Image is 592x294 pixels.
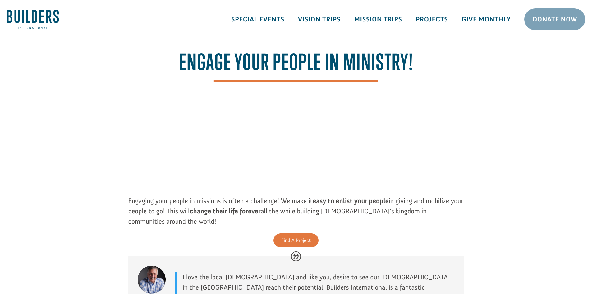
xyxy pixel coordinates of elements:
[347,10,409,28] a: Mission Trips
[455,10,517,28] a: Give Monthly
[224,10,291,28] a: Special Events
[313,197,389,205] strong: easy to enlist your people
[409,10,455,28] a: Projects
[190,207,260,215] strong: change their life forever
[128,196,464,233] p: Engaging your people in missions is often a challenge! We make it in giving and mobilize your peo...
[524,8,585,30] a: Donate Now
[291,10,347,28] a: Vision Trips
[273,233,319,247] a: Find A Project
[7,10,59,29] img: Builders International
[179,49,413,82] span: Engage your people in ministry!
